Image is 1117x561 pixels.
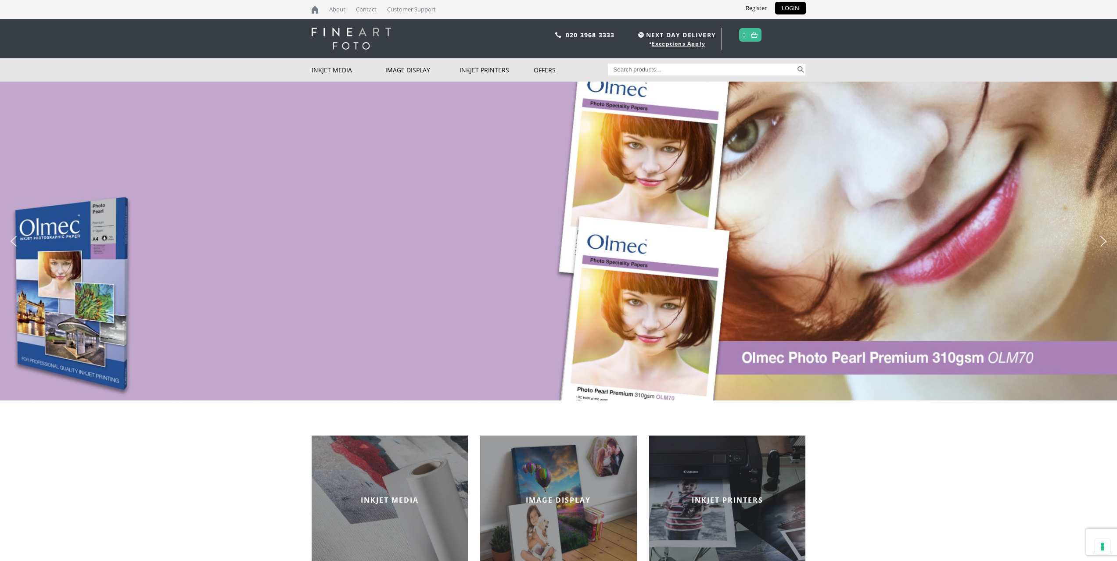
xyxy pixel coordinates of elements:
a: Inkjet Printers [460,58,534,82]
img: next arrow [1096,234,1110,248]
h2: INKJET MEDIA [312,495,468,505]
img: basket.svg [751,32,758,38]
a: ORDER NOW [331,274,387,288]
b: Olmec Photo Pearl Premium 310gsm Speciality Photo Art Paper [329,221,463,242]
a: Inkjet Media [312,58,386,82]
a: Offers [534,58,608,82]
div: Deal of the DayOlmec Photo Pearl Premium 310gsm Speciality Photo Art PaperOLM70 A4 x 50 sheets£25... [316,197,489,294]
p: A4 x 50 sheets (off the webshop price) [329,249,474,268]
a: 020 3968 3333 [566,31,615,39]
i: £25.99 inc. [371,250,403,258]
div: ORDER NOW [340,276,378,286]
i: OLM70 [425,232,451,242]
img: logo-white.svg [312,28,391,50]
h2: IMAGE DISPLAY [480,495,637,505]
h2: INKJET PRINTERS [649,495,806,505]
a: Deal of the Day [329,201,483,216]
img: previous arrow [7,234,21,248]
button: Search [796,64,806,75]
input: Search products… [608,64,796,75]
a: Image Display [385,58,460,82]
button: Your consent preferences for tracking technologies [1095,539,1110,554]
a: Register [739,2,773,14]
img: time.svg [638,32,644,38]
b: Save 20% [405,250,433,258]
a: LOGIN [775,2,806,14]
img: phone.svg [555,32,561,38]
div: Choose slide to display. [554,405,563,414]
span: NEXT DAY DELIVERY [636,30,716,40]
a: 0 [742,29,746,41]
a: Exceptions Apply [652,40,705,47]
